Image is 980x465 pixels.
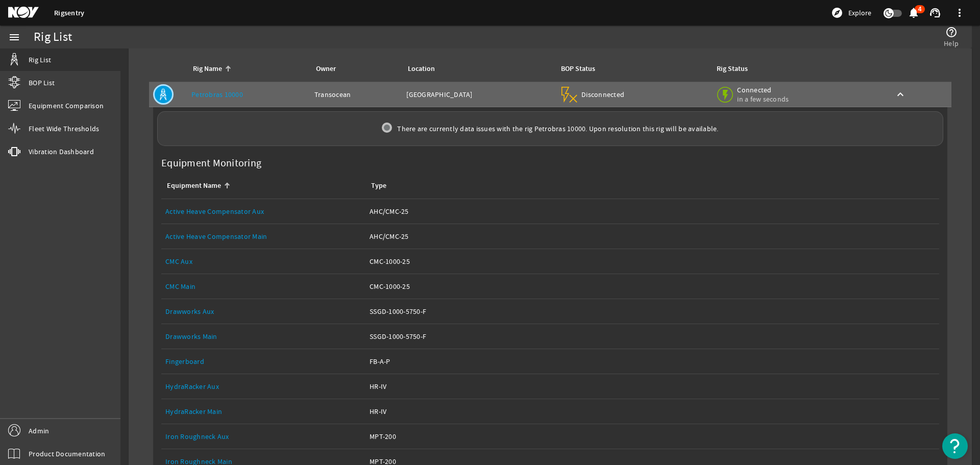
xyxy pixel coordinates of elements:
a: CMC Main [165,274,361,299]
div: HR-IV [370,406,935,417]
span: Disconnected [581,90,625,99]
span: BOP List [29,78,55,88]
div: Type [371,180,386,191]
a: Petrobras 10000 [191,90,243,99]
div: AHC/CMC-25 [370,206,935,216]
div: CMC-1000-25 [370,256,935,266]
div: SSGD-1000-5750-F [370,331,935,341]
button: Open Resource Center [942,433,968,459]
mat-icon: vibration [8,145,20,158]
div: Equipment Name [165,180,357,191]
mat-icon: help_outline [945,26,958,38]
span: Fleet Wide Thresholds [29,124,99,134]
label: Equipment Monitoring [157,154,265,173]
a: Drawworks Aux [165,299,361,324]
div: CMC-1000-25 [370,281,935,291]
span: Equipment Comparison [29,101,104,111]
a: CMC Aux [165,249,361,274]
a: CMC-1000-25 [370,274,935,299]
span: Admin [29,426,49,436]
a: SSGD-1000-5750-F [370,299,935,324]
a: Active Heave Compensator Main [165,232,267,241]
div: Rig Name [193,63,222,75]
mat-icon: support_agent [929,7,941,19]
div: There are currently data issues with the rig Petrobras 10000. Upon resolution this rig will be av... [382,116,718,141]
a: Fingerboard [165,357,204,366]
span: Vibration Dashboard [29,146,94,157]
div: FB-A-P [370,356,935,366]
div: Location [408,63,435,75]
div: HR-IV [370,381,935,391]
div: Type [370,180,931,191]
a: HydraRacker Main [165,407,222,416]
a: HR-IV [370,399,935,424]
a: CMC Main [165,282,195,291]
div: Owner [316,63,336,75]
a: AHC/CMC-25 [370,224,935,249]
div: Rig List [34,32,72,42]
a: Rigsentry [54,8,84,18]
div: MPT-200 [370,431,935,442]
div: Location [406,63,547,75]
div: Owner [314,63,395,75]
mat-icon: notifications [908,7,920,19]
span: Product Documentation [29,449,105,459]
a: Iron Roughneck Aux [165,424,361,449]
div: Transocean [314,89,399,100]
div: SSGD-1000-5750-F [370,306,935,316]
span: Explore [848,8,871,18]
a: Drawworks Aux [165,307,214,316]
div: Rig Status [717,63,748,75]
a: FB-A-P [370,349,935,374]
a: CMC Aux [165,257,192,266]
button: Explore [827,5,875,21]
a: HydraRacker Aux [165,374,361,399]
a: HydraRacker Main [165,399,361,424]
a: Fingerboard [165,349,361,374]
img: grey.svg [382,123,392,133]
mat-icon: keyboard_arrow_up [894,88,906,101]
a: AHC/CMC-25 [370,199,935,224]
mat-icon: menu [8,31,20,43]
button: 4 [908,8,919,18]
a: Drawworks Main [165,324,361,349]
a: SSGD-1000-5750-F [370,324,935,349]
span: Rig List [29,55,51,65]
a: Active Heave Compensator Aux [165,207,264,216]
span: Help [944,38,959,48]
div: Rig Name [191,63,302,75]
div: Equipment Name [167,180,221,191]
a: HydraRacker Aux [165,382,219,391]
button: more_vert [947,1,972,25]
a: Drawworks Main [165,332,217,341]
a: HR-IV [370,374,935,399]
a: MPT-200 [370,424,935,449]
span: Connected [737,85,789,94]
a: CMC-1000-25 [370,249,935,274]
div: BOP Status [561,63,595,75]
a: Active Heave Compensator Main [165,224,361,249]
div: [GEOGRAPHIC_DATA] [406,89,551,100]
mat-icon: explore [831,7,843,19]
a: Active Heave Compensator Aux [165,199,361,224]
div: AHC/CMC-25 [370,231,935,241]
a: Iron Roughneck Aux [165,432,229,441]
span: in a few seconds [737,94,789,104]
